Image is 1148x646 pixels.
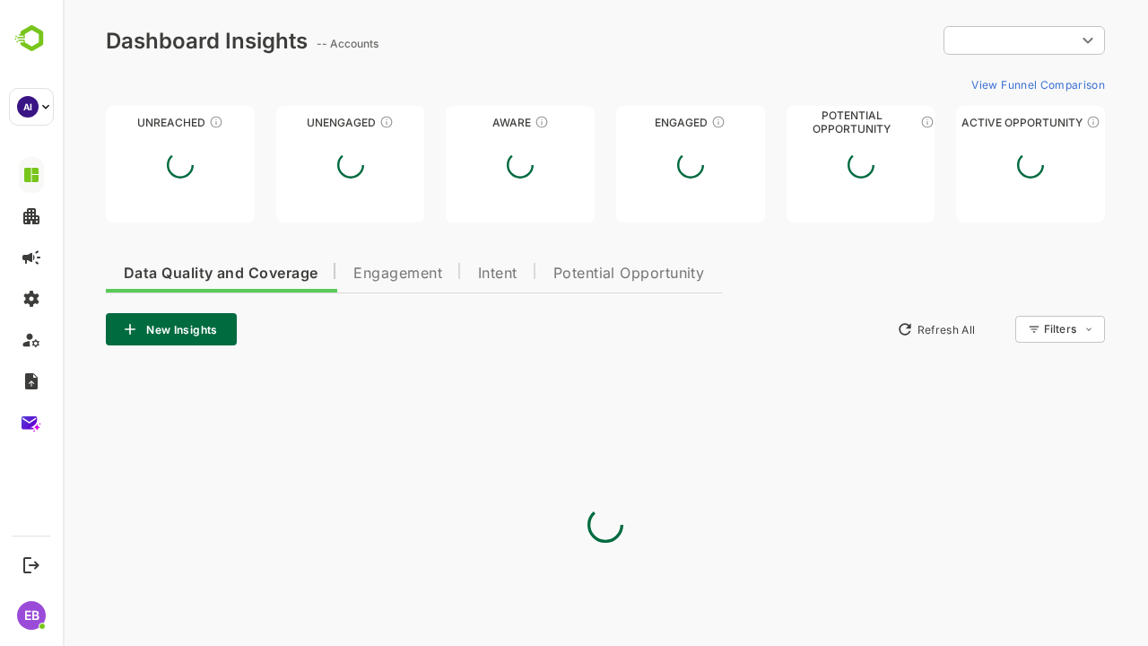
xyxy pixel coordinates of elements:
div: Potential Opportunity [724,116,873,129]
div: These accounts have open opportunities which might be at any of the Sales Stages [1023,115,1038,129]
div: Unengaged [213,116,362,129]
span: Data Quality and Coverage [61,266,255,281]
img: BambooboxLogoMark.f1c84d78b4c51b1a7b5f700c9845e183.svg [9,22,55,56]
div: These accounts are warm, further nurturing would qualify them to MQAs [648,115,663,129]
button: View Funnel Comparison [901,70,1042,99]
div: Unreached [43,116,192,129]
div: ​ [881,24,1042,57]
span: Engagement [291,266,379,281]
ag: -- Accounts [254,37,321,50]
div: Active Opportunity [893,116,1042,129]
div: Aware [383,116,532,129]
div: Dashboard Insights [43,28,245,54]
span: Potential Opportunity [491,266,642,281]
div: EB [17,601,46,630]
div: These accounts have just entered the buying cycle and need further nurturing [472,115,486,129]
div: These accounts are MQAs and can be passed on to Inside Sales [857,115,872,129]
div: These accounts have not shown enough engagement and need nurturing [317,115,331,129]
div: AI [17,96,39,118]
button: New Insights [43,313,174,345]
span: Intent [415,266,455,281]
button: Refresh All [826,315,920,344]
div: Engaged [553,116,702,129]
button: Logout [19,553,43,577]
div: These accounts have not been engaged with for a defined time period [146,115,161,129]
div: Filters [979,313,1042,345]
div: Filters [981,322,1013,336]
